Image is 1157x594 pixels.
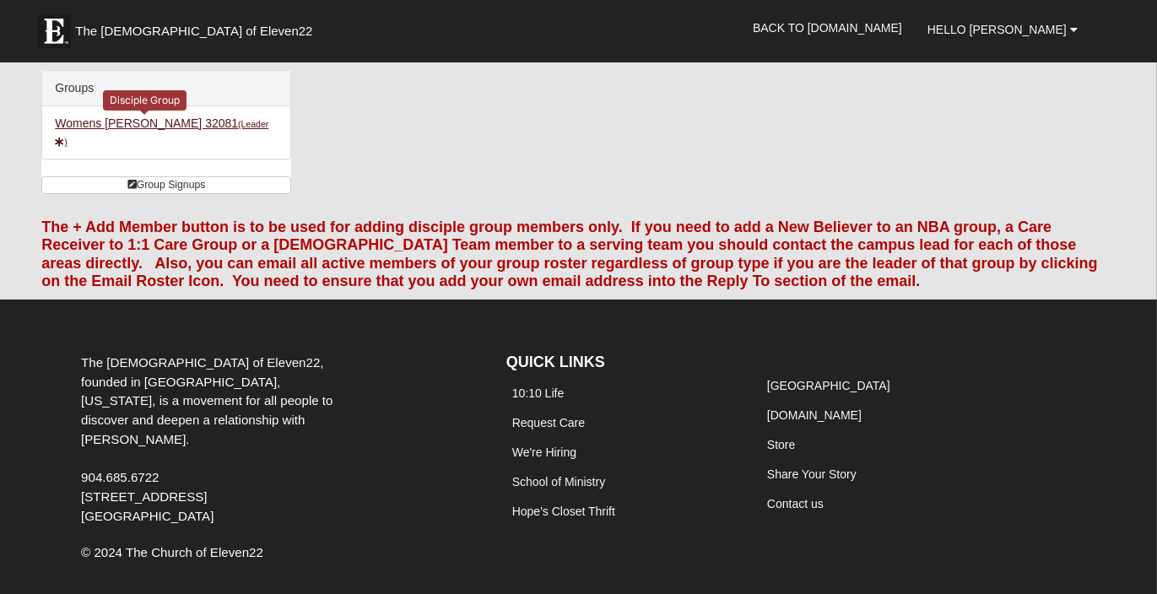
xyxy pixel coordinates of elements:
a: Hello [PERSON_NAME] [915,8,1090,51]
a: [DOMAIN_NAME] [767,408,862,422]
a: Store [767,438,795,451]
div: Groups [42,71,290,106]
a: We're Hiring [512,445,576,459]
a: Share Your Story [767,467,857,481]
span: Hello [PERSON_NAME] [927,23,1067,36]
span: [GEOGRAPHIC_DATA] [81,509,214,523]
a: Group Signups [41,176,291,194]
a: Contact us [767,497,824,510]
span: The [DEMOGRAPHIC_DATA] of Eleven22 [75,23,312,40]
a: Request Care [512,416,585,429]
a: Womens [PERSON_NAME] 32081(Leader) [55,116,268,148]
img: Eleven22 logo [37,14,71,48]
div: Disciple Group [103,90,187,110]
span: © 2024 The Church of Eleven22 [81,545,263,559]
a: School of Ministry [512,475,605,489]
h4: QUICK LINKS [506,354,736,372]
a: 10:10 Life [512,386,565,400]
font: The + Add Member button is to be used for adding disciple group members only. If you need to add ... [41,219,1097,290]
a: The [DEMOGRAPHIC_DATA] of Eleven22 [29,6,366,48]
a: [GEOGRAPHIC_DATA] [767,379,890,392]
div: The [DEMOGRAPHIC_DATA] of Eleven22, founded in [GEOGRAPHIC_DATA], [US_STATE], is a movement for a... [68,354,352,526]
a: Hope's Closet Thrift [512,505,615,518]
a: Back to [DOMAIN_NAME] [740,7,915,49]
